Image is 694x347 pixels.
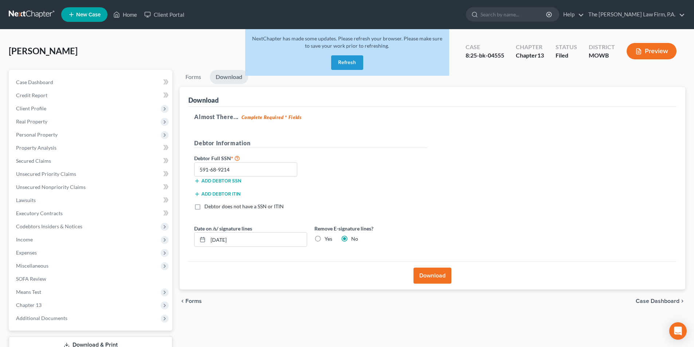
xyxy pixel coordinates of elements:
[16,171,76,177] span: Unsecured Priority Claims
[537,52,544,59] span: 13
[466,51,504,60] div: 8:25-bk-04555
[16,302,42,308] span: Chapter 13
[16,184,86,190] span: Unsecured Nonpriority Claims
[76,12,101,17] span: New Case
[516,51,544,60] div: Chapter
[16,223,82,229] span: Codebtors Insiders & Notices
[10,207,172,220] a: Executory Contracts
[516,43,544,51] div: Chapter
[180,70,207,84] a: Forms
[16,118,47,125] span: Real Property
[331,55,363,70] button: Refresh
[10,181,172,194] a: Unsecured Nonpriority Claims
[210,70,248,84] a: Download
[325,235,332,242] label: Yes
[194,178,241,184] button: Add debtor SSN
[10,272,172,285] a: SOFA Review
[16,236,33,242] span: Income
[252,35,442,49] span: NextChapter has made some updates. Please refresh your browser. Please make sure to save your wor...
[679,298,685,304] i: chevron_right
[194,113,671,121] h5: Almost There...
[16,197,36,203] span: Lawsuits
[10,141,172,154] a: Property Analysis
[314,225,427,232] label: Remove E-signature lines?
[16,92,47,98] span: Credit Report
[194,191,240,197] button: Add debtor ITIN
[669,322,687,340] div: Open Intercom Messenger
[16,131,58,138] span: Personal Property
[589,43,615,51] div: District
[194,139,427,148] h5: Debtor Information
[180,298,185,304] i: chevron_left
[9,46,78,56] span: [PERSON_NAME]
[204,203,284,210] label: Debtor does not have a SSN or ITIN
[556,43,577,51] div: Status
[10,167,172,181] a: Unsecured Priority Claims
[194,162,297,177] input: XXX-XX-XXXX
[180,298,212,304] button: chevron_left Forms
[636,298,679,304] span: Case Dashboard
[16,145,56,151] span: Property Analysis
[556,51,577,60] div: Filed
[560,8,584,21] a: Help
[10,154,172,167] a: Secured Claims
[16,276,46,282] span: SOFA Review
[208,233,307,247] input: MM/DD/YYYY
[194,225,252,232] label: Date on /s/ signature lines
[413,268,451,284] button: Download
[589,51,615,60] div: MOWB
[16,210,63,216] span: Executory Contracts
[10,89,172,102] a: Credit Report
[16,158,51,164] span: Secured Claims
[110,8,141,21] a: Home
[10,194,172,207] a: Lawsuits
[627,43,677,59] button: Preview
[466,43,504,51] div: Case
[242,114,302,120] strong: Complete Required * Fields
[481,8,547,21] input: Search by name...
[188,96,219,105] div: Download
[16,105,46,111] span: Client Profile
[191,154,311,162] label: Debtor Full SSN
[185,298,202,304] span: Forms
[16,289,41,295] span: Means Test
[10,76,172,89] a: Case Dashboard
[16,79,53,85] span: Case Dashboard
[141,8,188,21] a: Client Portal
[636,298,685,304] a: Case Dashboard chevron_right
[16,249,37,256] span: Expenses
[351,235,358,242] label: No
[585,8,685,21] a: The [PERSON_NAME] Law Firm, P.A.
[16,263,48,269] span: Miscellaneous
[16,315,67,321] span: Additional Documents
